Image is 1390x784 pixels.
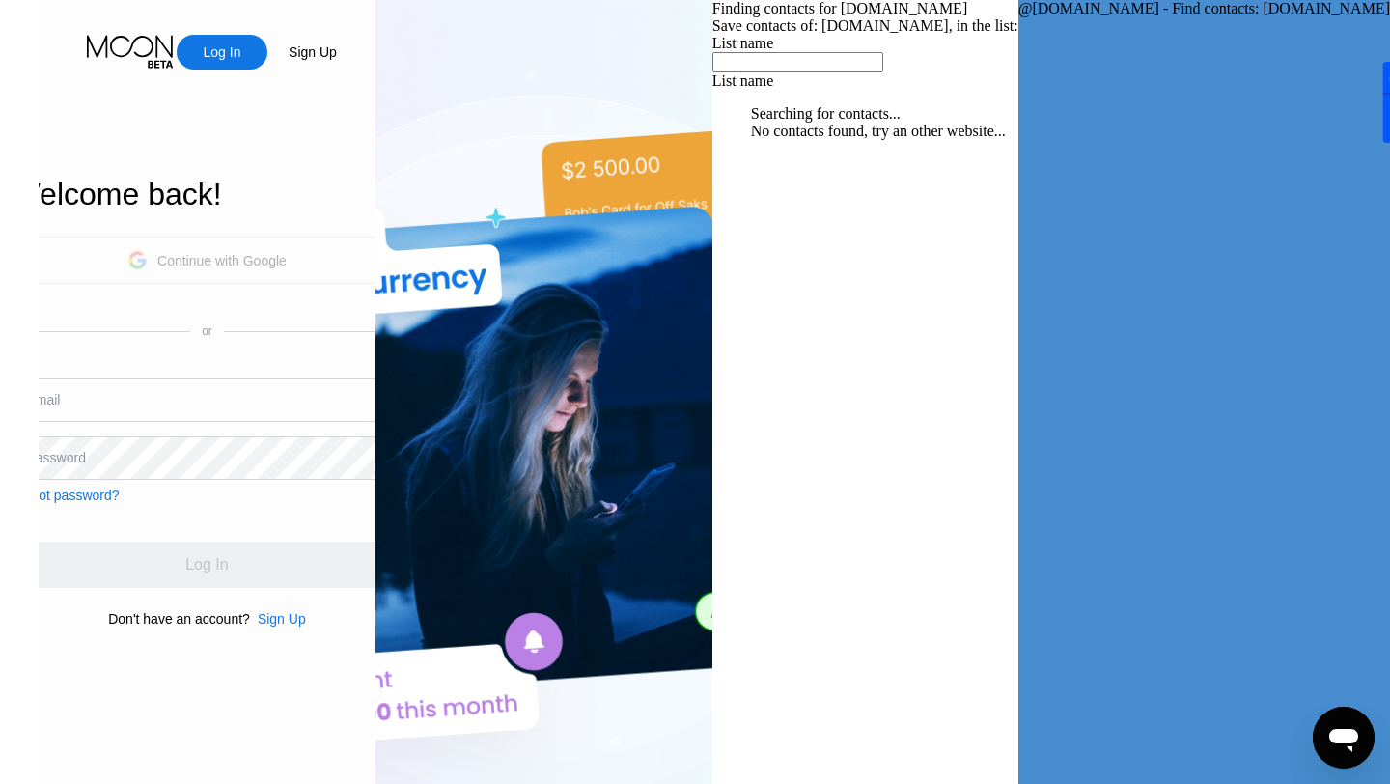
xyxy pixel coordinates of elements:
[751,123,1018,140] div: No contacts found, try an other website...
[202,324,212,338] div: or
[712,35,1018,52] div: List name
[250,611,306,627] div: Sign Up
[712,72,1018,90] div: List name
[11,488,119,503] div: Forgot password?
[26,450,85,465] div: Password
[11,177,403,212] div: Welcome back!
[267,35,358,70] div: Sign Up
[1313,707,1375,769] iframe: Button to launch messaging window
[108,611,250,627] div: Don't have an account?
[157,253,287,268] div: Continue with Google
[177,35,267,70] div: Log In
[258,611,306,627] div: Sign Up
[751,105,1018,123] div: Searching for contacts...
[712,52,883,72] input: null
[202,42,243,62] div: Log In
[287,42,339,62] div: Sign Up
[712,17,1018,90] div: Save contacts of: [DOMAIN_NAME], in the list:
[11,237,403,284] div: Continue with Google
[26,392,60,407] div: Email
